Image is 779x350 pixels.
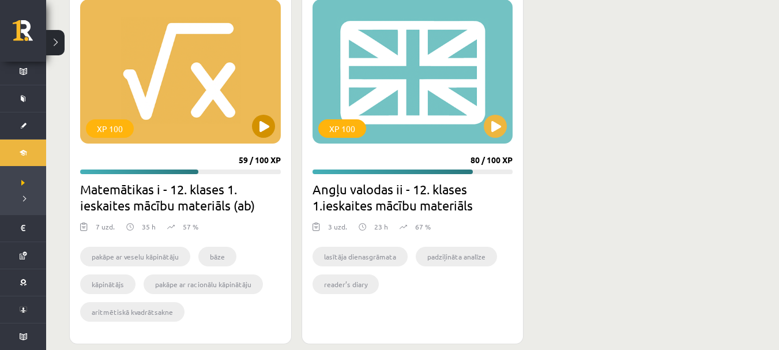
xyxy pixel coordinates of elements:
[374,221,388,232] p: 23 h
[328,221,347,239] div: 3 uzd.
[416,247,497,266] li: padziļināta analīze
[144,274,263,294] li: pakāpe ar racionālu kāpinātāju
[80,247,190,266] li: pakāpe ar veselu kāpinātāju
[142,221,156,232] p: 35 h
[313,274,379,294] li: reader’s diary
[80,274,136,294] li: kāpinātājs
[13,20,46,49] a: Rīgas 1. Tālmācības vidusskola
[318,119,366,138] div: XP 100
[86,119,134,138] div: XP 100
[96,221,115,239] div: 7 uzd.
[80,302,185,322] li: aritmētiskā kvadrātsakne
[313,247,408,266] li: lasītāja dienasgrāmata
[183,221,198,232] p: 57 %
[313,181,513,213] h2: Angļu valodas ii - 12. klases 1.ieskaites mācību materiāls
[198,247,236,266] li: bāze
[80,181,281,213] h2: Matemātikas i - 12. klases 1. ieskaites mācību materiāls (ab)
[415,221,431,232] p: 67 %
